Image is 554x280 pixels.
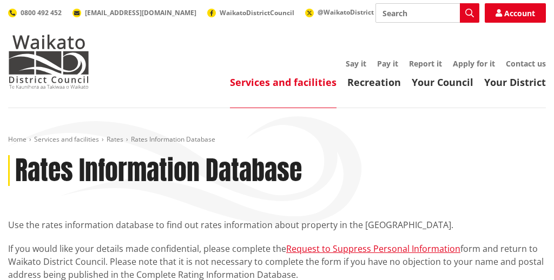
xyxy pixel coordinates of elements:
span: [EMAIL_ADDRESS][DOMAIN_NAME] [85,8,196,17]
a: Recreation [347,76,401,89]
a: Contact us [506,58,546,69]
span: WaikatoDistrictCouncil [220,8,294,17]
a: Your District [484,76,546,89]
h1: Rates Information Database [15,155,302,186]
nav: breadcrumb [8,135,546,144]
img: Waikato District Council - Te Kaunihera aa Takiwaa o Waikato [8,35,89,89]
a: Services and facilities [230,76,337,89]
a: Services and facilities [34,135,99,144]
a: [EMAIL_ADDRESS][DOMAIN_NAME] [72,8,196,17]
a: @WaikatoDistrict [305,8,374,17]
p: Use the rates information database to find out rates information about property in the [GEOGRAPHI... [8,218,546,231]
a: 0800 492 452 [8,8,62,17]
a: Report it [409,58,442,69]
a: Say it [346,58,366,69]
span: 0800 492 452 [21,8,62,17]
a: Your Council [412,76,473,89]
a: WaikatoDistrictCouncil [207,8,294,17]
span: Rates Information Database [131,135,215,144]
a: Apply for it [453,58,495,69]
a: Pay it [377,58,398,69]
a: Request to Suppress Personal Information [286,243,460,255]
input: Search input [375,3,479,23]
span: @WaikatoDistrict [318,8,374,17]
a: Account [485,3,546,23]
a: Rates [107,135,123,144]
a: Home [8,135,27,144]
